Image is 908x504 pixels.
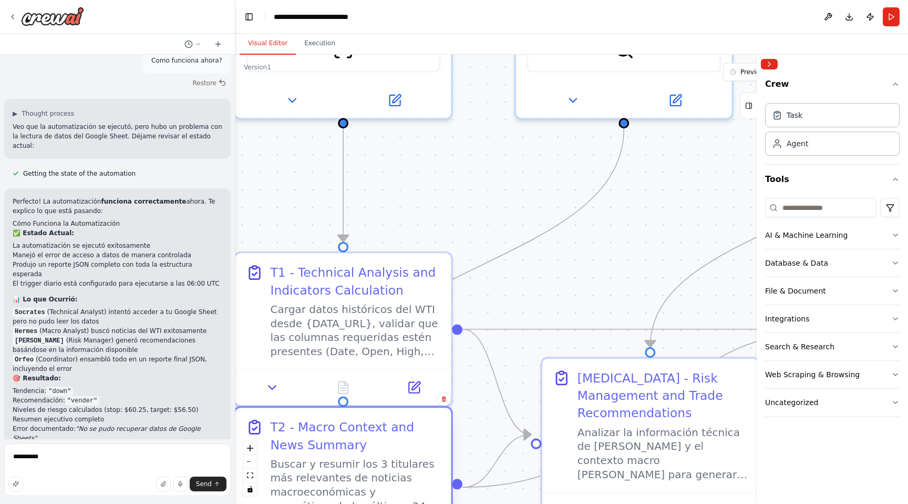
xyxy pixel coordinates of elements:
p: Como funciona ahora? [151,56,222,65]
button: Tools [765,165,900,194]
button: Click to speak your automation idea [173,477,188,491]
img: ScrapeWebsiteTool [333,39,354,60]
button: Open in side panel [345,90,444,111]
p: Perfecto! La automatización ahora. Te explico lo que está pasando: [13,197,222,216]
button: Crew [765,74,900,99]
button: Uncategorized [765,389,900,416]
li: La automatización se ejecutó exitosamente [13,241,222,250]
g: Edge from c040c5d8-dc83-45bb-8a1f-f0a59e8d239f to f607a448-798f-4929-91fa-bffb800b2664 [334,128,633,400]
div: Integrations [765,314,809,324]
button: Send [190,477,226,491]
li: El trigger diario está configurado para ejecutarse a las 06:00 UTC [13,279,222,288]
li: Error documentado: [13,424,222,443]
button: zoom out [243,455,257,469]
button: Integrations [765,305,900,332]
button: Switch to previous chat [180,38,205,51]
div: File & Document [765,286,826,296]
button: Toggle Sidebar [752,55,761,504]
div: Web Scraping & Browsing [765,369,860,380]
g: Edge from a1b0c783-57bc-4115-af0a-e603f5dcd3dc to b8c058dd-13b1-4705-9d28-b4547b5e4280 [334,111,352,242]
button: AI & Machine Learning [765,221,900,249]
em: "No se pudo recuperar datos de Google Sheets" [13,425,201,442]
code: "down" [46,387,73,396]
div: AI & Machine Learning [765,230,848,240]
strong: 🎯 Resultado: [13,375,61,382]
button: Open in side panel [626,90,725,111]
button: ▶Thought process [13,109,74,118]
button: Previous executions [723,63,849,81]
div: Analizar la información técnica de [PERSON_NAME] y el contexto macro [PERSON_NAME] para generar r... [577,426,748,482]
code: Socrates [13,308,47,317]
span: Getting the state of the automation [23,169,136,178]
li: Produjo un reporte JSON completo con toda la estructura esperada [13,260,222,279]
span: Thought process [22,109,74,118]
li: Resumen ejecutivo completo [13,415,222,424]
button: Improve this prompt [8,477,23,491]
code: [PERSON_NAME] [13,336,66,346]
li: Recomendación: [13,396,222,405]
img: SerperDevTool [613,39,634,60]
div: T2 - Macro Context and News Summary [271,418,441,453]
button: Database & Data [765,249,900,277]
div: Crew [765,99,900,164]
button: Web Scraping & Browsing [765,361,900,388]
span: ▶ [13,109,17,118]
div: T1 - Technical Analysis and Indicators CalculationCargar datos históricos del WTI desde {DATA_URL... [233,251,452,407]
button: fit view [243,469,257,482]
strong: 📊 Lo que Ocurrió: [13,296,78,303]
code: "vender" [65,396,100,406]
div: [MEDICAL_DATA] - Risk Management and Trade Recommendations [577,369,748,422]
li: (Technical Analyst) intentó acceder a tu Google Sheet pero no pudo leer los datos [13,307,222,326]
div: Uncategorized [765,397,818,408]
button: Restore [188,76,231,90]
button: Hide left sidebar [242,9,256,24]
g: Edge from b8c058dd-13b1-4705-9d28-b4547b5e4280 to c0e73384-4d00-4bf4-a1f8-4d3ac3d26405 [462,320,838,338]
li: (Coordinator) ensambló todo en un reporte final JSON, incluyendo el error [13,355,222,374]
button: Visual Editor [240,33,296,55]
p: Veo que la automatización se ejecutó, pero hubo un problema con la lectura de datos del Google Sh... [13,122,222,150]
div: Task [787,110,802,120]
button: No output available [306,377,380,398]
div: React Flow controls [243,441,257,496]
div: Version 1 [244,63,271,72]
g: Edge from b8c058dd-13b1-4705-9d28-b4547b5e4280 to cec61758-dad8-46bf-8aa2-adbe6fc32cc5 [462,320,531,443]
button: Upload files [156,477,171,491]
img: Logo [21,7,84,26]
div: T1 - Technical Analysis and Indicators Calculation [271,264,441,299]
nav: breadcrumb [274,12,372,22]
div: Cargar datos históricos del WTI desde {DATA_URL}, validar que las columnas requeridas estén prese... [271,303,441,359]
button: toggle interactivity [243,482,257,496]
span: Send [196,480,212,488]
button: zoom in [243,441,257,455]
button: Delete node [437,392,451,406]
li: (Macro Analyst) buscó noticias del WTI exitosamente [13,326,222,336]
div: Agent [787,138,808,149]
strong: funciona correctamente [101,198,186,205]
code: Hermes [13,327,39,336]
button: Search & Research [765,333,900,360]
li: (Risk Manager) generó recomendaciones basándose en la información disponible [13,336,222,355]
code: Orfeo [13,355,36,365]
button: Open in side panel [384,377,444,398]
li: Niveles de riesgo calculados (stop: $60.25, target: $56.50) [13,405,222,415]
li: Manejó el error de acceso a datos de manera controlada [13,250,222,260]
h2: Cómo Funciona la Automatización [13,219,222,228]
strong: ✅ Estado Actual: [13,229,74,237]
li: Tendencia: [13,386,222,396]
span: Previous executions [740,68,803,76]
g: Edge from f607a448-798f-4929-91fa-bffb800b2664 to cec61758-dad8-46bf-8aa2-adbe6fc32cc5 [462,426,531,496]
button: Execution [296,33,344,55]
button: File & Document [765,277,900,305]
div: Search & Research [765,341,834,352]
button: Collapse right sidebar [761,59,778,69]
div: Tools [765,194,900,425]
div: Database & Data [765,258,828,268]
button: Start a new chat [210,38,226,51]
